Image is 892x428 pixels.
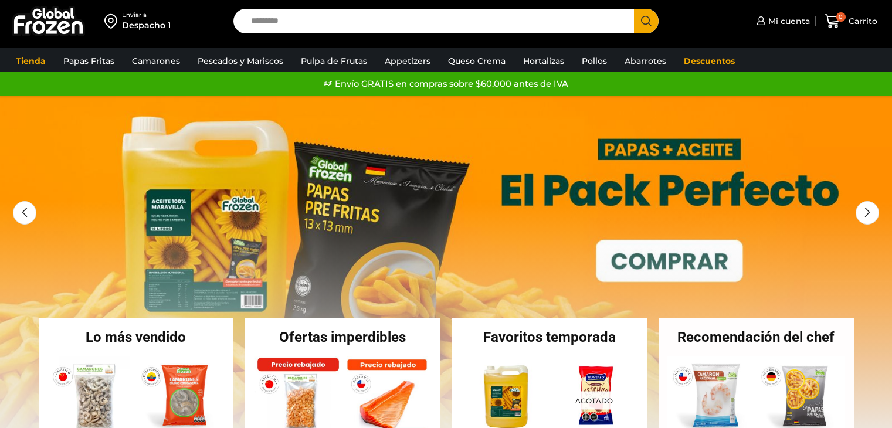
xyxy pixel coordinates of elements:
[245,330,440,344] h2: Ofertas imperdibles
[634,9,659,33] button: Search button
[104,11,122,31] img: address-field-icon.svg
[619,50,672,72] a: Abarrotes
[452,330,647,344] h2: Favoritos temporada
[122,11,171,19] div: Enviar a
[765,15,810,27] span: Mi cuenta
[659,330,854,344] h2: Recomendación del chef
[517,50,570,72] a: Hortalizas
[57,50,120,72] a: Papas Fritas
[442,50,511,72] a: Queso Crema
[836,12,846,22] span: 0
[754,9,810,33] a: Mi cuenta
[678,50,741,72] a: Descuentos
[295,50,373,72] a: Pulpa de Frutas
[39,330,234,344] h2: Lo más vendido
[846,15,877,27] span: Carrito
[576,50,613,72] a: Pollos
[192,50,289,72] a: Pescados y Mariscos
[567,391,620,409] p: Agotado
[379,50,436,72] a: Appetizers
[822,8,880,35] a: 0 Carrito
[122,19,171,31] div: Despacho 1
[10,50,52,72] a: Tienda
[126,50,186,72] a: Camarones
